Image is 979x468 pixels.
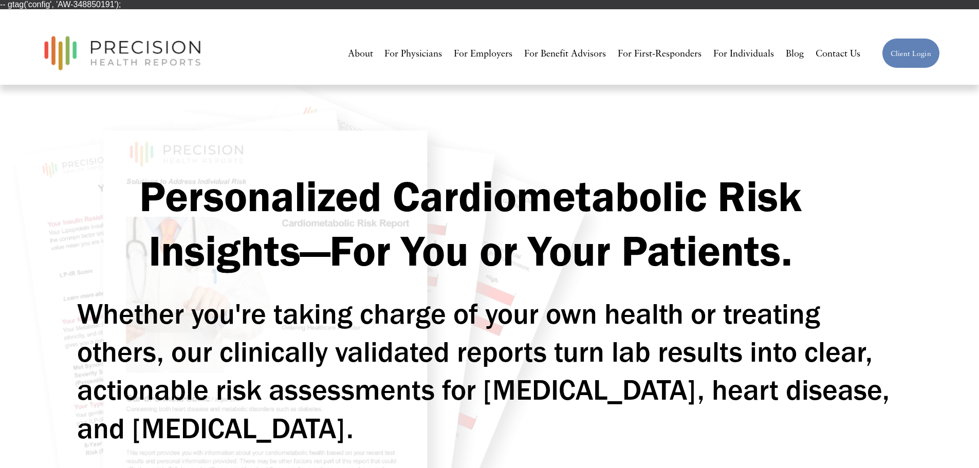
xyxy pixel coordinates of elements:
a: Blog [786,44,804,63]
img: Precision Health Reports [39,31,206,75]
a: For First-Responders [618,44,701,63]
h2: Whether you're taking charge of your own health or treating others, our clinically validated repo... [77,294,902,447]
a: For Employers [454,44,512,63]
a: Client Login [882,38,940,69]
a: For Benefit Advisors [524,44,606,63]
a: Contact Us [816,44,860,63]
a: For Physicians [384,44,442,63]
a: For Individuals [713,44,774,63]
strong: Personalized Cardiometabolic Risk Insights—For You or Your Patients. [139,170,812,276]
a: About [348,44,373,63]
